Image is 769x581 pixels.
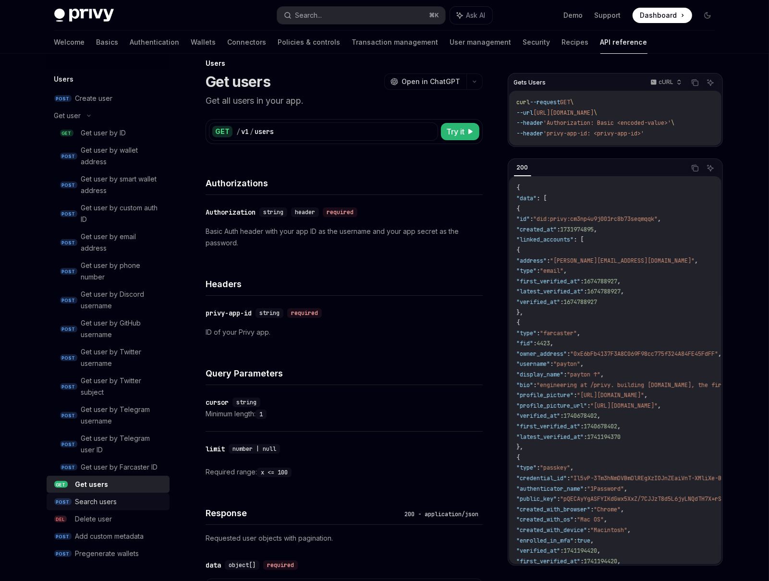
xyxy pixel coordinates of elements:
span: , [628,526,631,534]
span: , [621,288,624,295]
span: POST [54,498,72,506]
span: 1740678402 [584,423,618,430]
span: POST [60,268,77,275]
div: Authorization [206,207,256,217]
span: }, [517,443,524,451]
span: : [537,267,540,275]
h5: Users [54,73,74,85]
div: Minimum length: [206,408,483,420]
button: Toggle dark mode [700,8,715,23]
span: { [517,205,520,213]
span: "[PERSON_NAME][EMAIL_ADDRESS][DOMAIN_NAME]" [550,257,695,265]
a: POSTCreate user [47,90,170,107]
span: "did:privy:cm3np4u9j001rc8b73seqmqqk" [534,215,658,223]
div: Get user by Telegram username [81,404,164,427]
span: , [618,557,621,565]
a: DELDelete user [47,510,170,528]
p: cURL [659,78,674,86]
span: GET [54,481,68,488]
span: POST [60,464,77,471]
div: Get user by ID [81,127,126,139]
span: [URL][DOMAIN_NAME] [534,109,594,117]
span: , [577,329,581,337]
span: object[] [229,561,256,569]
div: Get user by Telegram user ID [81,433,164,456]
span: "data" [517,194,537,202]
span: : [587,402,591,410]
span: "passkey" [540,464,571,472]
a: POSTGet user by Discord username [47,286,170,315]
span: "type" [517,267,537,275]
span: \ [594,109,598,117]
span: : [557,495,561,503]
span: 1741194420 [584,557,618,565]
button: Search...⌘K [277,7,445,24]
code: x <= 100 [257,468,292,477]
div: Get user by Twitter username [81,346,164,369]
span: "email" [540,267,564,275]
div: Create user [75,93,113,104]
span: "enrolled_in_mfa" [517,537,574,545]
span: "payton" [554,360,581,368]
span: : [584,433,587,441]
span: , [571,464,574,472]
div: data [206,560,221,570]
span: , [621,506,624,513]
span: curl [517,98,530,106]
span: "created_with_os" [517,516,574,523]
a: GETGet users [47,476,170,493]
div: Add custom metadata [75,531,144,542]
a: Security [523,31,550,54]
div: Get user by wallet address [81,145,164,168]
button: cURL [645,74,686,91]
span: GET [60,130,73,137]
p: Get all users in your app. [206,94,483,108]
span: number | null [232,445,276,453]
span: 1741194420 [564,547,598,555]
div: Required range: [206,466,483,478]
a: POSTPregenerate wallets [47,545,170,562]
div: Get user by custom auth ID [81,202,164,225]
span: , [719,350,722,358]
h4: Authorizations [206,177,483,190]
button: Open in ChatGPT [384,73,466,90]
button: Ask AI [450,7,492,24]
div: / [250,127,254,136]
span: "created_at" [517,226,557,233]
a: POSTGet user by Twitter username [47,343,170,372]
h1: Get users [206,73,270,90]
span: "profile_picture_url" [517,402,587,410]
span: , [564,267,567,275]
a: POSTGet user by phone number [47,257,170,286]
button: Ask AI [704,162,717,174]
a: Policies & controls [278,31,341,54]
span: Dashboard [640,11,677,20]
span: { [517,319,520,327]
span: string [259,309,280,317]
button: Copy the contents from the code block [689,162,701,174]
span: : [584,485,587,493]
a: Support [595,11,621,20]
span: , [658,402,661,410]
a: Wallets [191,31,216,54]
span: 'privy-app-id: <privy-app-id>' [544,130,645,137]
span: POST [60,153,77,160]
div: Delete user [75,513,112,525]
a: POSTGet user by Twitter subject [47,372,170,401]
span: --request [530,98,561,106]
span: Gets Users [514,79,546,86]
h4: Response [206,507,401,520]
a: POSTGet user by GitHub username [47,315,170,343]
span: : [574,391,577,399]
a: POSTGet user by custom auth ID [47,199,170,228]
span: "type" [517,329,537,337]
span: : [ [574,236,584,243]
span: , [618,278,621,285]
span: Open in ChatGPT [402,77,461,86]
div: required [323,207,357,217]
span: 1674788927 [584,278,618,285]
span: : [550,360,554,368]
span: : [561,412,564,420]
span: : [534,339,537,347]
span: "public_key" [517,495,557,503]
